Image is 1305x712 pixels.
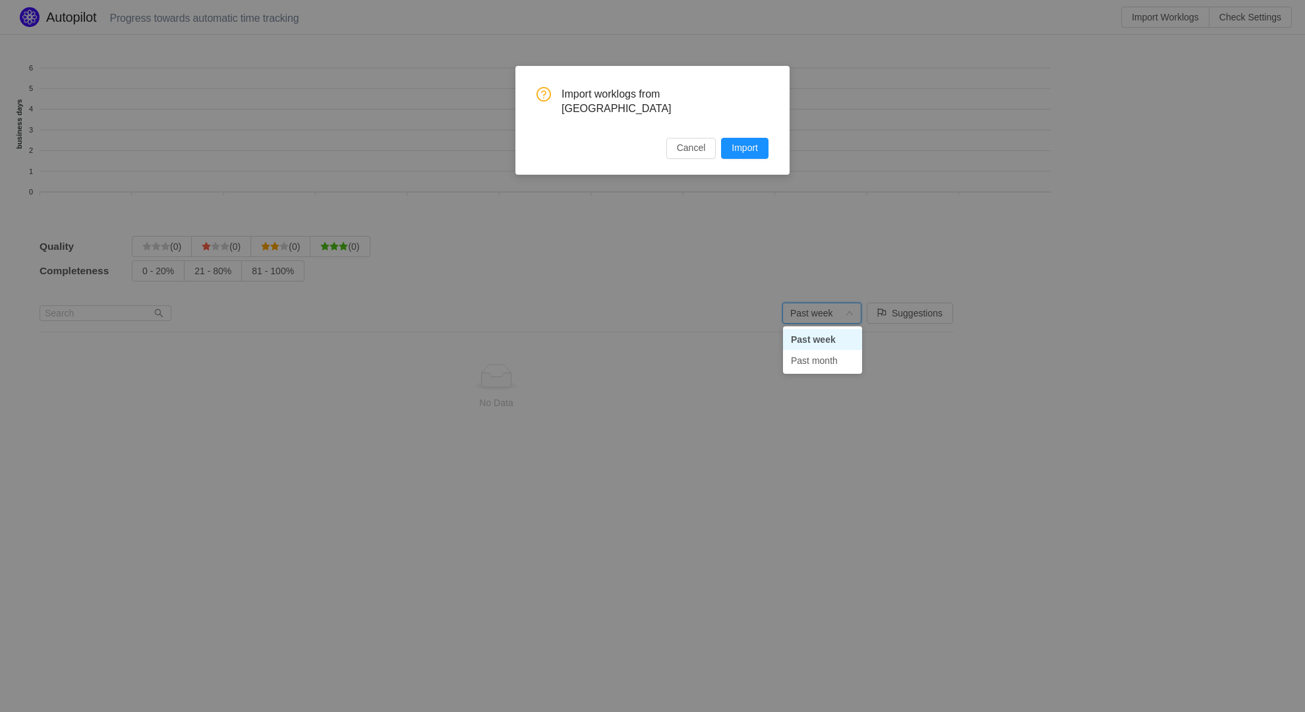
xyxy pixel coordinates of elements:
button: Import [721,138,768,159]
button: Cancel [666,138,716,159]
li: Past month [783,350,862,371]
span: Import worklogs from [GEOGRAPHIC_DATA] [562,87,768,117]
i: icon: question-circle [536,87,551,102]
li: Past week [783,329,862,350]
